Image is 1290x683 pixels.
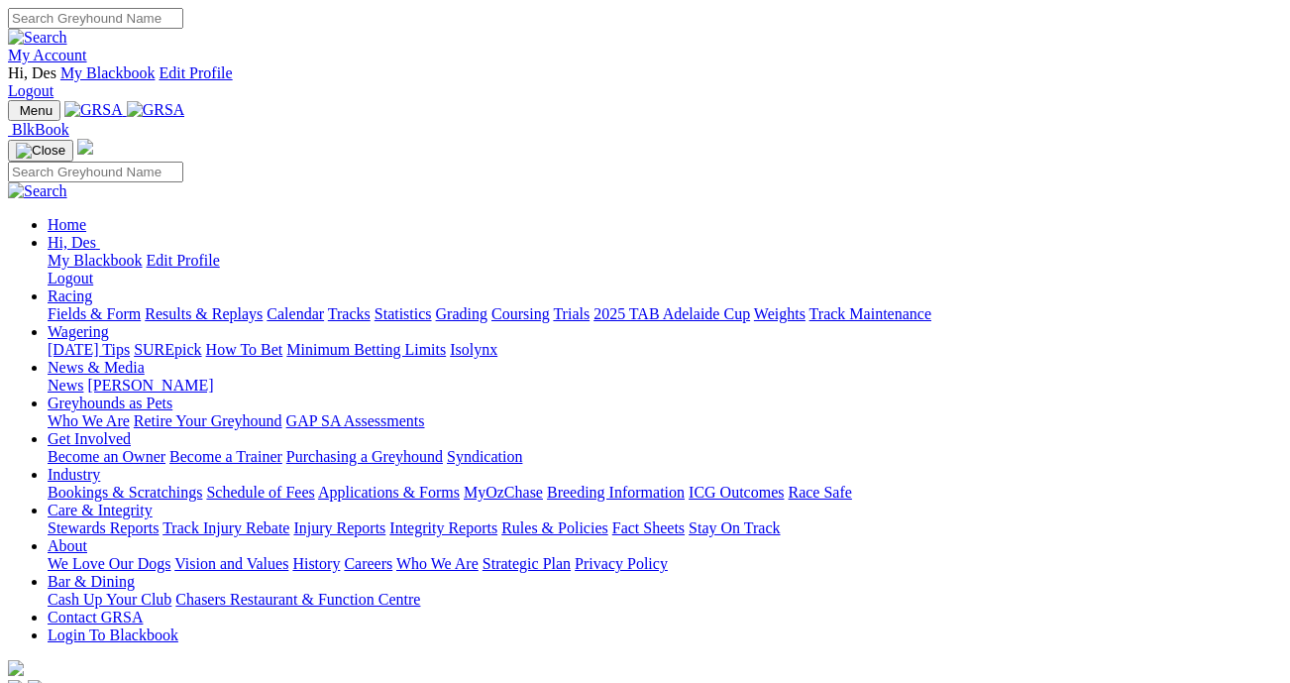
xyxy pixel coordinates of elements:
[328,305,371,322] a: Tracks
[12,121,69,138] span: BlkBook
[8,182,67,200] img: Search
[48,341,130,358] a: [DATE] Tips
[48,609,143,626] a: Contact GRSA
[8,47,87,63] a: My Account
[48,626,178,643] a: Login To Blackbook
[689,484,784,501] a: ICG Outcomes
[286,341,446,358] a: Minimum Betting Limits
[344,555,392,572] a: Careers
[162,519,289,536] a: Track Injury Rebate
[48,430,131,447] a: Get Involved
[64,101,123,119] img: GRSA
[48,377,1282,395] div: News & Media
[147,252,220,269] a: Edit Profile
[286,412,425,429] a: GAP SA Assessments
[491,305,550,322] a: Coursing
[375,305,432,322] a: Statistics
[48,412,1282,430] div: Greyhounds as Pets
[48,573,135,590] a: Bar & Dining
[286,448,443,465] a: Purchasing a Greyhound
[48,359,145,376] a: News & Media
[48,323,109,340] a: Wagering
[788,484,851,501] a: Race Safe
[593,305,750,322] a: 2025 TAB Adelaide Cup
[48,537,87,554] a: About
[8,140,73,162] button: Toggle navigation
[48,234,96,251] span: Hi, Des
[60,64,156,81] a: My Blackbook
[553,305,590,322] a: Trials
[174,555,288,572] a: Vision and Values
[159,64,232,81] a: Edit Profile
[48,555,1282,573] div: About
[206,341,283,358] a: How To Bet
[48,555,170,572] a: We Love Our Dogs
[8,64,56,81] span: Hi, Des
[48,270,93,286] a: Logout
[754,305,806,322] a: Weights
[8,660,24,676] img: logo-grsa-white.png
[48,305,1282,323] div: Racing
[48,234,100,251] a: Hi, Des
[48,502,153,518] a: Care & Integrity
[134,412,282,429] a: Retire Your Greyhound
[809,305,931,322] a: Track Maintenance
[48,252,143,269] a: My Blackbook
[464,484,543,501] a: MyOzChase
[48,484,202,501] a: Bookings & Scratchings
[87,377,213,394] a: [PERSON_NAME]
[8,29,67,47] img: Search
[8,8,183,29] input: Search
[450,341,497,358] a: Isolynx
[8,121,69,138] a: BlkBook
[8,100,60,121] button: Toggle navigation
[267,305,324,322] a: Calendar
[293,519,385,536] a: Injury Reports
[175,591,420,608] a: Chasers Restaurant & Function Centre
[612,519,685,536] a: Fact Sheets
[48,466,100,483] a: Industry
[436,305,487,322] a: Grading
[689,519,780,536] a: Stay On Track
[8,82,54,99] a: Logout
[501,519,608,536] a: Rules & Policies
[483,555,571,572] a: Strategic Plan
[48,591,1282,609] div: Bar & Dining
[48,519,159,536] a: Stewards Reports
[48,484,1282,502] div: Industry
[48,412,130,429] a: Who We Are
[48,341,1282,359] div: Wagering
[389,519,497,536] a: Integrity Reports
[48,519,1282,537] div: Care & Integrity
[145,305,263,322] a: Results & Replays
[48,287,92,304] a: Racing
[48,216,86,233] a: Home
[48,305,141,322] a: Fields & Form
[48,252,1282,287] div: Hi, Des
[48,395,172,411] a: Greyhounds as Pets
[16,143,65,159] img: Close
[48,591,171,608] a: Cash Up Your Club
[169,448,282,465] a: Become a Trainer
[575,555,668,572] a: Privacy Policy
[8,162,183,182] input: Search
[77,139,93,155] img: logo-grsa-white.png
[48,377,83,394] a: News
[447,448,522,465] a: Syndication
[547,484,685,501] a: Breeding Information
[48,448,1282,466] div: Get Involved
[8,64,1282,100] div: My Account
[20,103,53,118] span: Menu
[206,484,314,501] a: Schedule of Fees
[127,101,185,119] img: GRSA
[48,448,165,465] a: Become an Owner
[318,484,460,501] a: Applications & Forms
[134,341,201,358] a: SUREpick
[396,555,479,572] a: Who We Are
[292,555,340,572] a: History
